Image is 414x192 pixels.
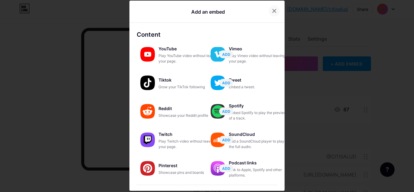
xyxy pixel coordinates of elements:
div: Pinterest [159,161,219,170]
img: vimeo [211,47,225,62]
span: ADD [222,80,230,86]
img: podcastlinks [211,161,225,176]
img: tiktok [140,76,155,90]
div: Vimeo [229,45,289,53]
div: Embed Spotify to play the preview of a track. [229,110,289,121]
img: soundcloud [211,133,225,147]
img: twitch [140,133,155,147]
img: spotify [211,104,225,119]
div: Link to Apple, Spotify and other platforms. [229,167,289,178]
span: ADD [222,52,230,57]
span: ADD [222,137,230,143]
span: ADD [222,109,230,114]
div: Podcast links [229,159,289,167]
img: twitter [211,76,225,90]
div: SoundCloud [229,130,289,139]
div: Showcase pins and boards [159,170,219,175]
div: Add a SoundCloud player to play the full audio. [229,139,289,150]
button: ADD [219,79,233,87]
div: Tiktok [159,76,219,84]
div: Grow your TikTok following [159,84,219,90]
div: Twitch [159,130,219,139]
div: Spotify [229,102,289,110]
img: youtube [140,47,155,62]
div: Content [137,30,277,39]
div: Play Vimeo video without leaving your page. [229,53,289,64]
div: Play Twitch video without leaving your page. [159,139,219,150]
button: ADD [219,107,233,115]
div: Tweet [229,76,289,84]
div: Showcase your Reddit profile [159,113,219,118]
div: Embed a tweet. [229,84,289,90]
img: pinterest [140,161,155,176]
div: Add an embed [191,8,225,15]
button: ADD [219,50,233,58]
div: Reddit [159,104,219,113]
span: ADD [222,166,230,171]
img: reddit [140,104,155,119]
div: YouTube [159,45,219,53]
div: Play YouTube video without leaving your page. [159,53,219,64]
button: ADD [219,136,233,144]
button: ADD [219,164,233,172]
